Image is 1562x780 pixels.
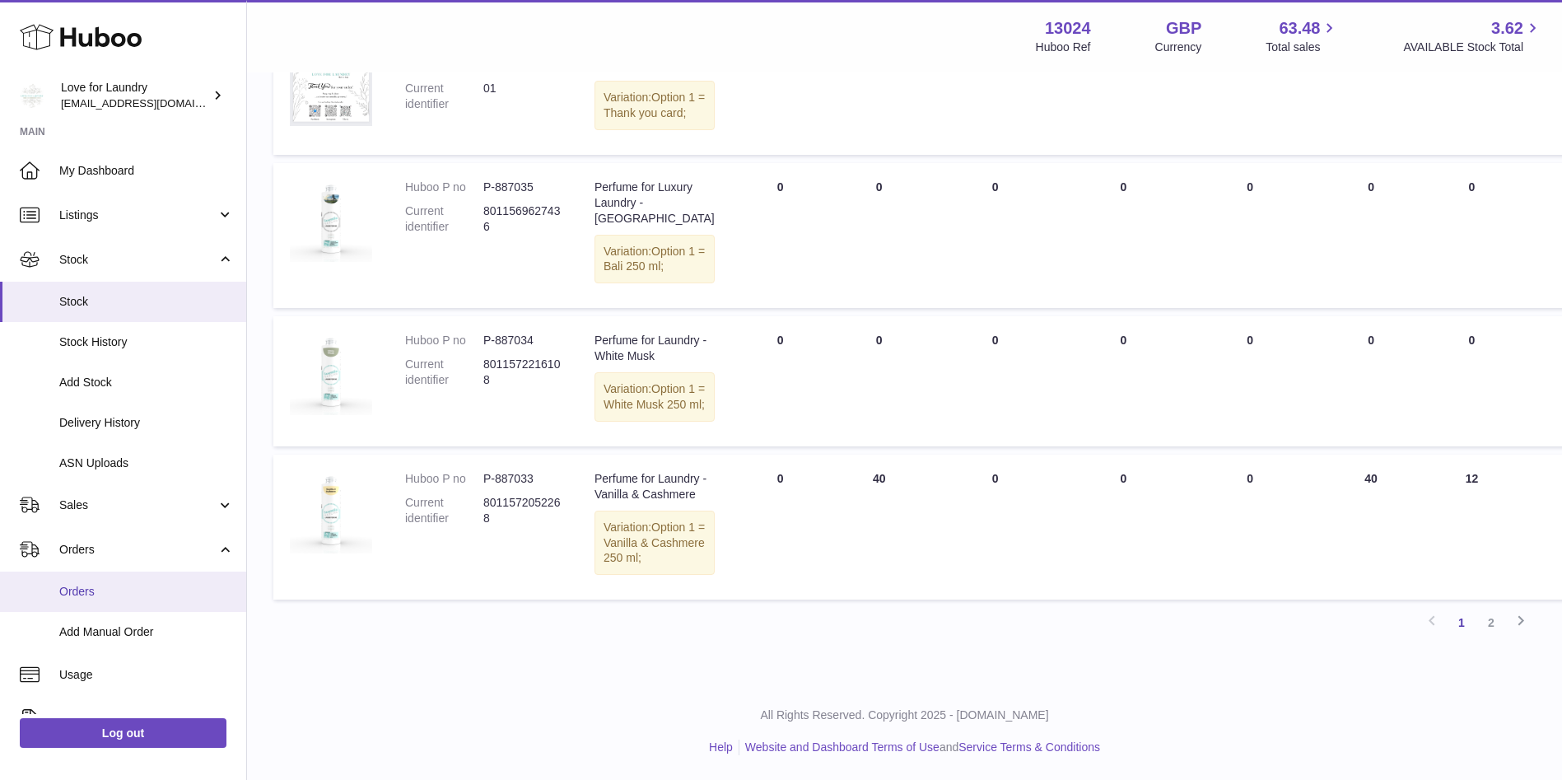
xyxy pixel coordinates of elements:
div: Variation: [594,81,715,130]
a: Website and Dashboard Terms of Use [745,740,940,754]
dt: Current identifier [405,203,483,235]
div: Perfume for Laundry - White Musk [594,333,715,364]
span: Stock [59,294,234,310]
td: 12 [1427,455,1517,600]
td: 0 [1315,316,1427,446]
span: Orders [59,584,234,600]
span: 0 [1247,334,1253,347]
a: 1 [1447,608,1476,638]
p: All Rights Reserved. Copyright 2025 - [DOMAIN_NAME] [260,708,1549,723]
span: Stock History [59,334,234,350]
div: Variation: [594,235,715,284]
a: 2 [1476,608,1506,638]
td: 0 [1315,163,1427,308]
img: product image [290,180,372,262]
span: 0 [1247,180,1253,194]
span: AVAILABLE Stock Total [1403,40,1542,55]
img: product image [290,57,372,126]
td: 0 [929,163,1062,308]
dd: 8011572216108 [483,357,562,388]
span: Listings [59,208,217,223]
strong: 13024 [1045,17,1091,40]
td: 0 [1061,163,1185,308]
td: 40 [830,455,929,600]
td: 0 [929,455,1062,600]
dd: P-887034 [483,333,562,348]
span: Option 1 = Vanilla & Cashmere 250 ml; [604,521,705,565]
dt: Current identifier [405,81,483,112]
div: Currency [1155,40,1202,55]
td: 0 [731,40,830,155]
td: 0 [1061,455,1185,600]
img: product image [290,471,372,553]
img: product image [290,333,372,415]
span: 63.48 [1279,17,1320,40]
span: Add Stock [59,375,234,390]
dd: 8011572052268 [483,495,562,526]
dt: Huboo P no [405,471,483,487]
td: 0 [1427,163,1517,308]
img: info@loveforlaundry.co.uk [20,83,44,108]
span: My Dashboard [59,163,234,179]
span: Option 1 = White Musk 250 ml; [604,382,705,411]
strong: GBP [1166,17,1201,40]
dt: Huboo P no [405,180,483,195]
td: 0 [1315,40,1427,155]
span: Option 1 = Thank you card; [604,91,705,119]
td: 0 [830,316,929,446]
dd: 8011569627436 [483,203,562,235]
td: 0 [1427,316,1517,446]
span: Delivery History [59,415,234,431]
td: 0 [830,40,929,155]
span: 0 [1247,472,1253,485]
span: 3.62 [1491,17,1523,40]
dd: P-887033 [483,471,562,487]
dd: 01 [483,81,562,112]
td: 0 [929,316,1062,446]
span: Orders [59,542,217,558]
span: ASN Uploads [59,455,234,471]
a: Service Terms & Conditions [958,740,1100,754]
a: Log out [20,718,226,748]
span: Usage [59,667,234,683]
a: 3.62 AVAILABLE Stock Total [1403,17,1542,55]
td: 0 [731,163,830,308]
td: 0 [929,40,1062,155]
td: 0 [1427,40,1517,155]
td: 40 [1315,455,1427,600]
dt: Current identifier [405,357,483,388]
td: 0 [1061,316,1185,446]
span: Sales [59,497,217,513]
div: Variation: [594,372,715,422]
span: Option 1 = Bali 250 ml; [604,245,705,273]
td: 0 [731,455,830,600]
span: Total sales [1266,40,1339,55]
a: 63.48 Total sales [1266,17,1339,55]
li: and [739,740,1100,755]
span: Add Manual Order [59,624,234,640]
div: Perfume for Laundry - Vanilla & Cashmere [594,471,715,502]
a: Help [709,740,733,754]
dt: Huboo P no [405,333,483,348]
span: Invoicing and Payments [59,712,217,727]
div: Variation: [594,511,715,576]
dd: P-887035 [483,180,562,195]
span: Stock [59,252,217,268]
td: 0 [731,316,830,446]
td: 0 [830,163,929,308]
span: [EMAIL_ADDRESS][DOMAIN_NAME] [61,96,242,110]
dt: Current identifier [405,495,483,526]
div: Love for Laundry [61,80,209,111]
div: Perfume for Luxury Laundry - [GEOGRAPHIC_DATA] [594,180,715,227]
td: 0 [1061,40,1185,155]
div: Huboo Ref [1036,40,1091,55]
